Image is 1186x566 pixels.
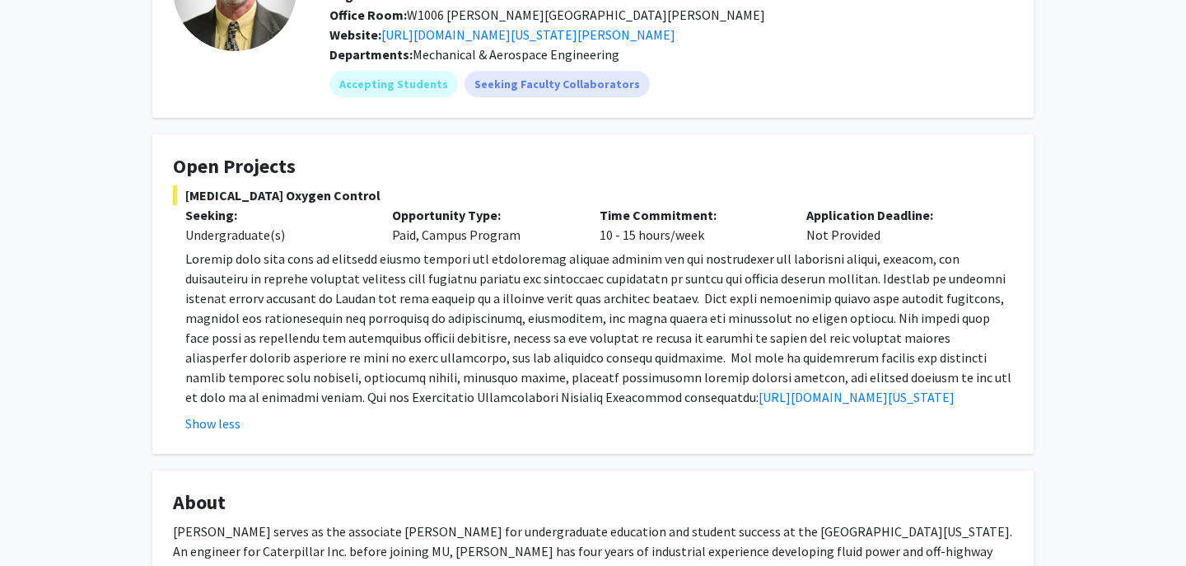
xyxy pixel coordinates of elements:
b: Departments: [329,46,413,63]
span: Mechanical & Aerospace Engineering [413,46,619,63]
b: Office Room: [329,7,407,23]
button: Show less [185,414,240,433]
p: Opportunity Type: [392,205,574,225]
iframe: Chat [12,492,70,554]
h4: Open Projects [173,155,1013,179]
b: Website: [329,26,381,43]
mat-chip: Accepting Students [329,71,458,97]
a: Opens in a new tab [381,26,675,43]
a: [URL][DOMAIN_NAME][US_STATE] [759,389,955,405]
span: [MEDICAL_DATA] Oxygen Control [173,185,1013,205]
div: 10 - 15 hours/week [587,205,794,245]
p: Time Commitment: [600,205,782,225]
p: Loremip dolo sita cons ad elitsedd eiusmo tempori utl etdoloremag aliquae adminim ven qui nostrud... [185,249,1013,407]
mat-chip: Seeking Faculty Collaborators [465,71,650,97]
p: Application Deadline: [806,205,988,225]
h4: About [173,491,1013,515]
p: Seeking: [185,205,367,225]
div: Undergraduate(s) [185,225,367,245]
span: W1006 [PERSON_NAME][GEOGRAPHIC_DATA][PERSON_NAME] [329,7,765,23]
div: Paid, Campus Program [380,205,586,245]
div: Not Provided [794,205,1001,245]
